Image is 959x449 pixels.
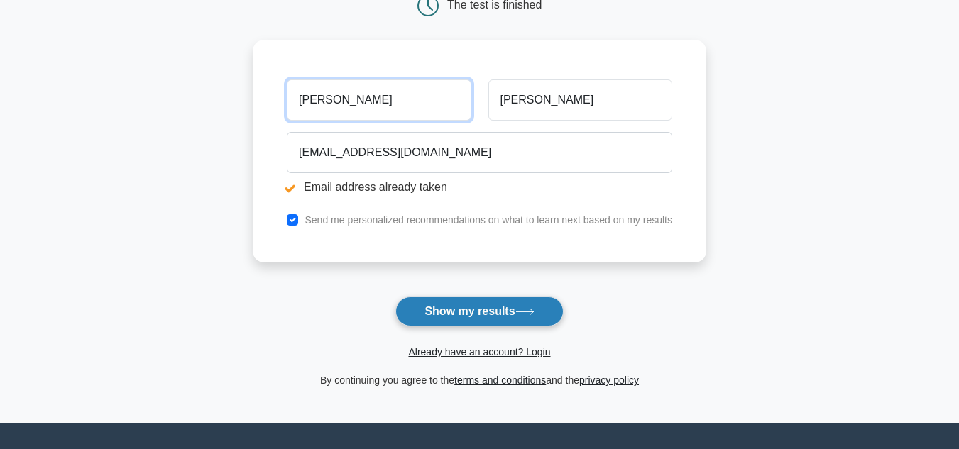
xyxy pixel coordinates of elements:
[454,375,546,386] a: terms and conditions
[305,214,672,226] label: Send me personalized recommendations on what to learn next based on my results
[395,296,563,326] button: Show my results
[408,346,550,357] a: Already have an account? Login
[488,79,672,121] input: Last name
[579,375,639,386] a: privacy policy
[287,132,672,173] input: Email
[244,372,715,389] div: By continuing you agree to the and the
[287,79,471,121] input: First name
[287,179,672,196] li: Email address already taken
